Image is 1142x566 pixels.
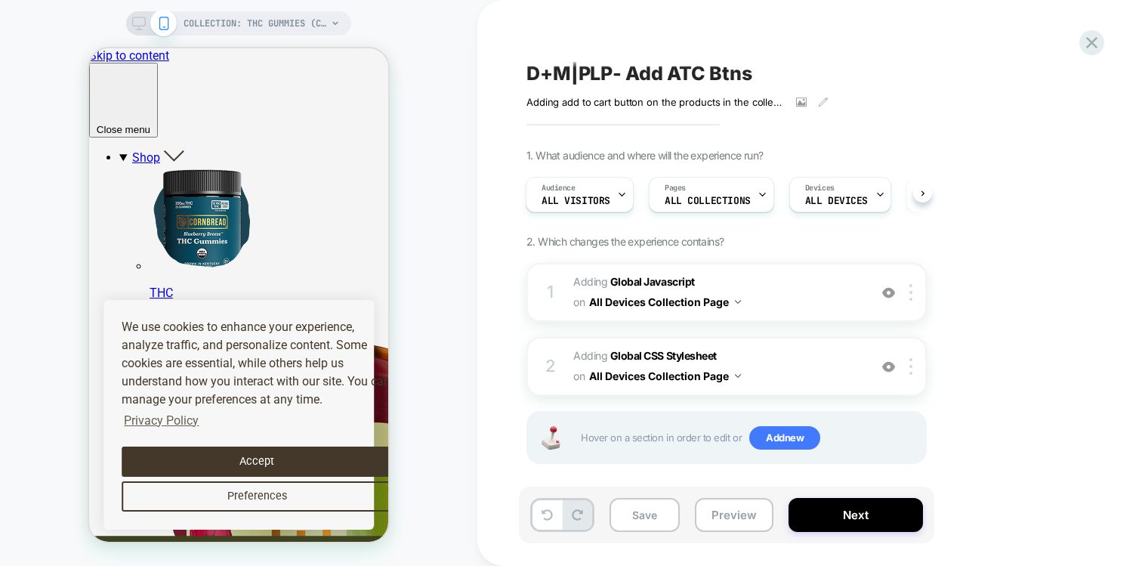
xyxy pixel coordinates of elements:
span: Close menu [8,76,61,87]
span: Hover on a section in order to edit or [581,426,918,450]
button: Preferences [32,433,303,463]
img: close [909,358,912,375]
span: Add new [749,426,820,450]
span: Adding [573,272,861,313]
img: crossed eye [882,360,895,373]
img: THC Gummies [60,116,166,222]
span: Adding [573,346,861,387]
img: close [909,284,912,301]
span: Pages [665,183,686,193]
span: ALL DEVICES [805,196,868,206]
span: Audience [542,183,576,193]
a: THCGummies [60,211,299,266]
span: We use cookies to enhance your experience, analyze traffic, and personalize content. Some cookies... [32,271,301,358]
img: down arrow [735,300,741,304]
span: Adding add to cart button on the products in the collection page [526,96,785,108]
img: crossed eye [882,286,895,299]
b: Global Javascript [610,275,695,288]
div: cookie bar [14,252,285,481]
summary: Shop arrow [30,101,299,116]
img: arrow [74,101,95,113]
button: Preview [695,498,773,532]
button: Next [789,498,923,532]
p: THC [60,237,299,266]
img: down arrow [735,374,741,378]
img: Joystick [536,426,566,450]
button: All Devices Collection Page [589,365,741,387]
b: Global CSS Stylesheet [610,349,717,362]
span: D+M|PLP- Add ATC Btns [526,62,752,85]
a: Privacy Policy (opens in a new tab) [32,360,112,383]
span: Devices [805,183,835,193]
span: on [573,292,585,311]
span: on [573,367,585,385]
button: All Devices Collection Page [589,291,741,313]
div: 2 [543,351,558,382]
a: Shop [43,102,71,116]
span: All Visitors [542,196,610,206]
button: Accept [32,398,303,428]
button: Save [610,498,680,532]
span: ALL COLLECTIONS [665,196,751,206]
button: Gorgias live chat [8,5,45,43]
div: 1 [543,277,558,308]
span: COLLECTION: THC Gummies (Category) [184,11,327,36]
span: 1. What audience and where will the experience run? [526,149,763,162]
span: 2. Which changes the experience contains? [526,235,724,248]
